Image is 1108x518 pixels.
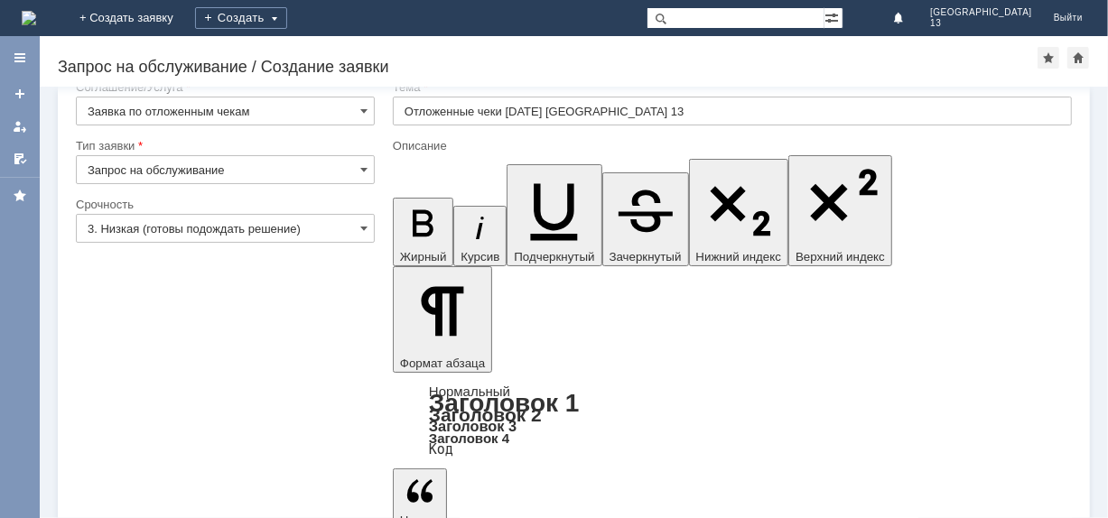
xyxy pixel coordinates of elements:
div: Формат абзаца [393,385,1072,456]
span: Жирный [400,250,447,264]
div: Соглашение/Услуга [76,81,371,93]
div: Срочность [76,199,371,210]
div: Тип заявки [76,140,371,152]
span: Зачеркнутый [610,250,682,264]
div: Тема [393,81,1068,93]
span: Формат абзаца [400,356,485,370]
button: Курсив [453,206,507,266]
button: Верхний индекс [788,155,892,266]
button: Подчеркнутый [507,164,601,266]
button: Зачеркнутый [602,172,689,266]
div: Описание [393,140,1068,152]
button: Жирный [393,198,454,266]
button: Нижний индекс [689,159,789,266]
a: Код [429,441,453,458]
div: Добавить в избранное [1038,47,1059,69]
a: Мои заявки [5,112,34,141]
span: Верхний индекс [796,250,885,264]
span: Курсив [461,250,499,264]
span: 13 [930,18,1032,29]
span: Нижний индекс [696,250,782,264]
a: Нормальный [429,384,510,399]
span: Расширенный поиск [824,8,843,25]
a: Создать заявку [5,79,34,108]
span: Подчеркнутый [514,250,594,264]
a: Мои согласования [5,144,34,173]
div: Сделать домашней страницей [1067,47,1089,69]
a: Заголовок 4 [429,430,509,446]
img: logo [22,11,36,25]
a: Заголовок 2 [429,404,542,425]
button: Формат абзаца [393,266,492,373]
span: [GEOGRAPHIC_DATA] [930,7,1032,18]
div: Запрос на обслуживание / Создание заявки [58,58,1038,76]
a: Заголовок 3 [429,418,517,434]
a: Перейти на домашнюю страницу [22,11,36,25]
div: Создать [195,7,287,29]
a: Заголовок 1 [429,389,580,417]
div: Добрый вечер, удалите пожалуйста отложенные чеки. [PERSON_NAME] [7,7,264,36]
